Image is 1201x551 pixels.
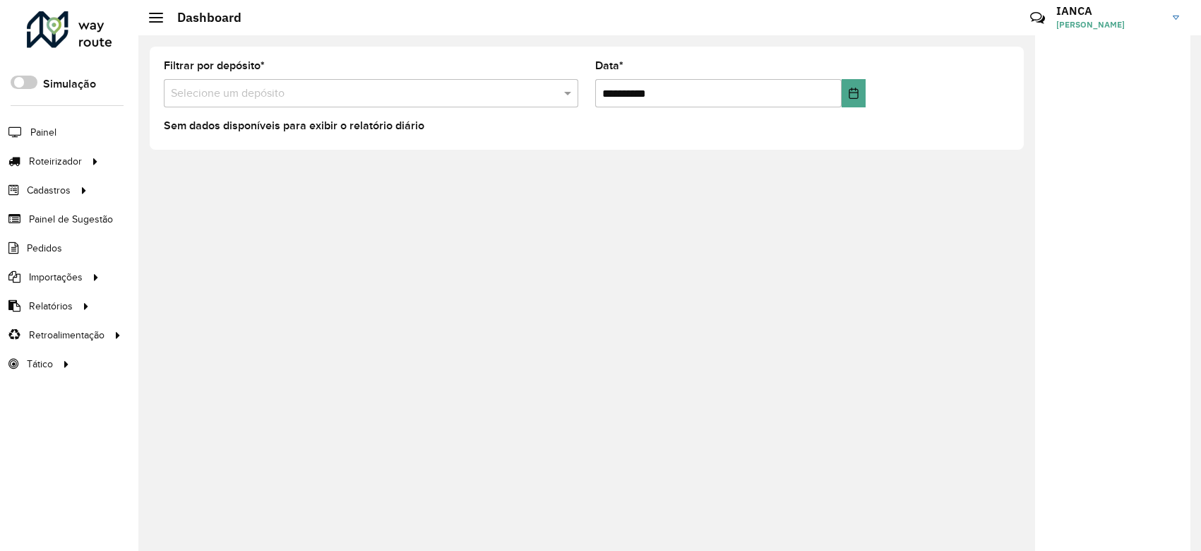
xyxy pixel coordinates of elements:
span: Cadastros [27,183,71,198]
label: Filtrar por depósito [164,57,265,74]
span: Relatórios [29,299,73,314]
h2: Dashboard [163,10,241,25]
span: Painel de Sugestão [29,212,113,227]
label: Data [595,57,623,74]
span: Importações [29,270,83,285]
span: Retroalimentação [29,328,104,343]
span: [PERSON_NAME] [1056,18,1162,31]
span: Pedidos [27,241,62,256]
label: Simulação [43,76,96,93]
label: Sem dados disponíveis para exibir o relatório diário [164,117,424,134]
button: Choose Date [842,79,866,107]
h3: IANCA [1056,4,1162,18]
span: Painel [30,125,56,140]
a: Contato Rápido [1022,3,1053,33]
span: Roteirizador [29,154,82,169]
span: Tático [27,357,53,372]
